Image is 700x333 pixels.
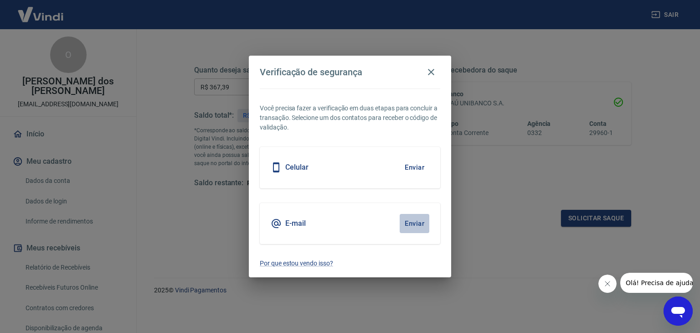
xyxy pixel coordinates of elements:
[620,273,693,293] iframe: Mensagem da empresa
[285,163,309,172] h5: Celular
[400,214,429,233] button: Enviar
[260,67,362,78] h4: Verificação de segurança
[664,297,693,326] iframe: Botão para abrir a janela de mensagens
[285,219,306,228] h5: E-mail
[400,158,429,177] button: Enviar
[598,275,617,293] iframe: Fechar mensagem
[260,104,440,132] p: Você precisa fazer a verificação em duas etapas para concluir a transação. Selecione um dos conta...
[260,259,440,268] a: Por que estou vendo isso?
[5,6,77,14] span: Olá! Precisa de ajuda?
